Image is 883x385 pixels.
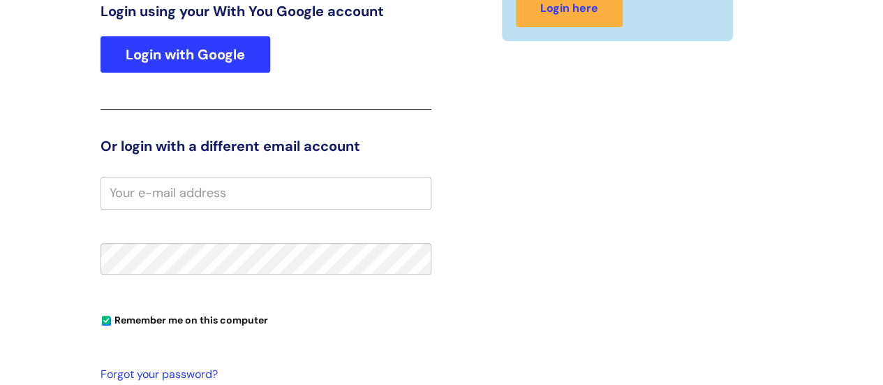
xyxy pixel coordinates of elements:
a: Forgot your password? [101,365,424,385]
input: Your e-mail address [101,177,431,209]
h3: Login using your With You Google account [101,3,431,20]
h3: Or login with a different email account [101,138,431,154]
a: Login with Google [101,36,270,73]
div: You can uncheck this option if you're logging in from a shared device [101,308,431,330]
label: Remember me on this computer [101,311,268,326]
input: Remember me on this computer [102,317,111,326]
